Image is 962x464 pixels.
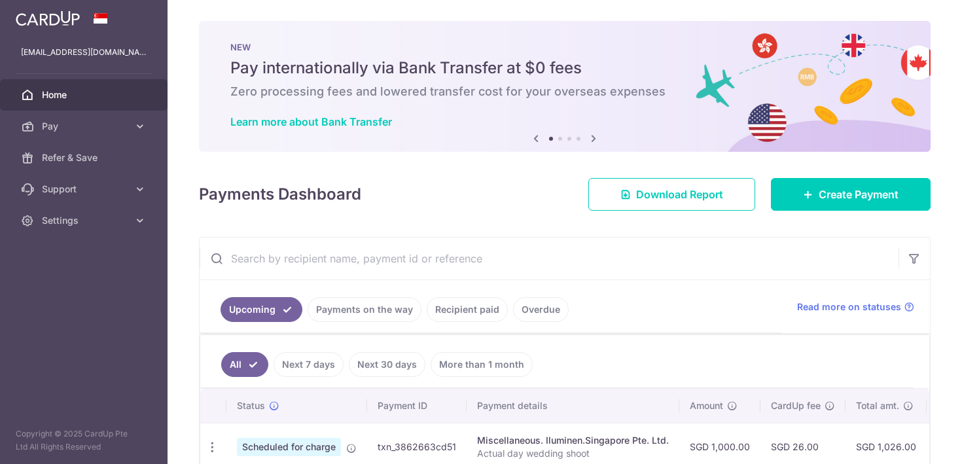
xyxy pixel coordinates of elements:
span: Pay [42,120,128,133]
a: Next 7 days [274,352,344,377]
p: Actual day wedding shoot [477,447,669,460]
span: Status [237,399,265,412]
img: Bank transfer banner [199,21,931,152]
a: Payments on the way [308,297,421,322]
th: Payment details [467,389,679,423]
a: More than 1 month [431,352,533,377]
span: Support [42,183,128,196]
span: Refer & Save [42,151,128,164]
a: All [221,352,268,377]
th: Payment ID [367,389,467,423]
h4: Payments Dashboard [199,183,361,206]
a: Read more on statuses [797,300,914,313]
h6: Zero processing fees and lowered transfer cost for your overseas expenses [230,84,899,99]
span: Home [42,88,128,101]
div: Miscellaneous. Iluminen.Singapore Pte. Ltd. [477,434,669,447]
span: Read more on statuses [797,300,901,313]
a: Overdue [513,297,569,322]
iframe: Opens a widget where you can find more information [878,425,949,457]
img: CardUp [16,10,80,26]
span: Scheduled for charge [237,438,341,456]
span: Create Payment [819,187,899,202]
a: Download Report [588,178,755,211]
span: CardUp fee [771,399,821,412]
a: Upcoming [221,297,302,322]
a: Recipient paid [427,297,508,322]
span: Settings [42,214,128,227]
h5: Pay internationally via Bank Transfer at $0 fees [230,58,899,79]
span: Amount [690,399,723,412]
p: [EMAIL_ADDRESS][DOMAIN_NAME] [21,46,147,59]
input: Search by recipient name, payment id or reference [200,238,899,279]
a: Next 30 days [349,352,425,377]
a: Create Payment [771,178,931,211]
p: NEW [230,42,899,52]
span: Download Report [636,187,723,202]
span: Total amt. [856,399,899,412]
a: Learn more about Bank Transfer [230,115,392,128]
